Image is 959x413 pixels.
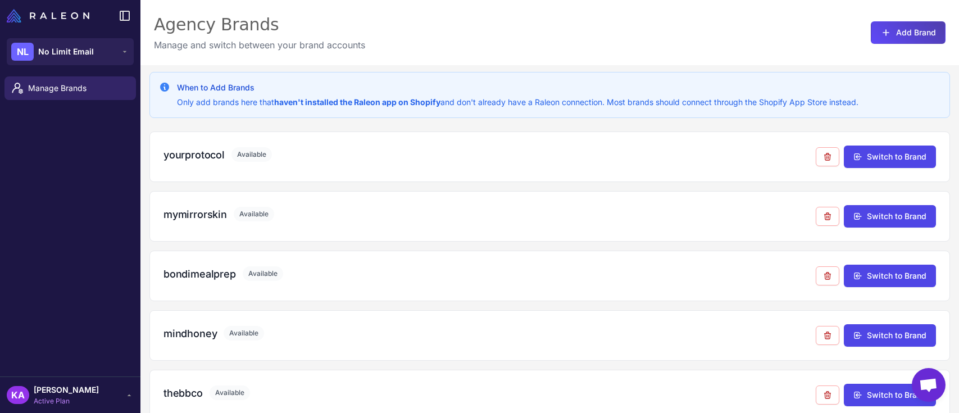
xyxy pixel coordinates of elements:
[816,207,839,226] button: Remove from agency
[816,326,839,345] button: Remove from agency
[7,9,94,22] a: Raleon Logo
[234,207,274,221] span: Available
[154,13,365,36] div: Agency Brands
[11,43,34,61] div: NL
[163,266,236,282] h3: bondimealprep
[163,326,217,341] h3: mindhoney
[912,368,946,402] a: Open chat
[231,147,272,162] span: Available
[163,207,227,222] h3: mymirrorskin
[177,96,858,108] p: Only add brands here that and don't already have a Raleon connection. Most brands should connect ...
[7,386,29,404] div: KA
[154,38,365,52] p: Manage and switch between your brand accounts
[224,326,264,341] span: Available
[163,147,225,162] h3: yourprotocol
[274,97,440,107] strong: haven't installed the Raleon app on Shopify
[177,81,858,94] h3: When to Add Brands
[7,9,89,22] img: Raleon Logo
[4,76,136,100] a: Manage Brands
[210,385,250,400] span: Available
[871,21,946,44] button: Add Brand
[844,265,936,287] button: Switch to Brand
[243,266,283,281] span: Available
[844,146,936,168] button: Switch to Brand
[7,38,134,65] button: NLNo Limit Email
[816,147,839,166] button: Remove from agency
[38,46,94,58] span: No Limit Email
[34,384,99,396] span: [PERSON_NAME]
[163,385,203,401] h3: thebbco
[34,396,99,406] span: Active Plan
[816,385,839,405] button: Remove from agency
[816,266,839,285] button: Remove from agency
[844,384,936,406] button: Switch to Brand
[844,205,936,228] button: Switch to Brand
[844,324,936,347] button: Switch to Brand
[28,82,127,94] span: Manage Brands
